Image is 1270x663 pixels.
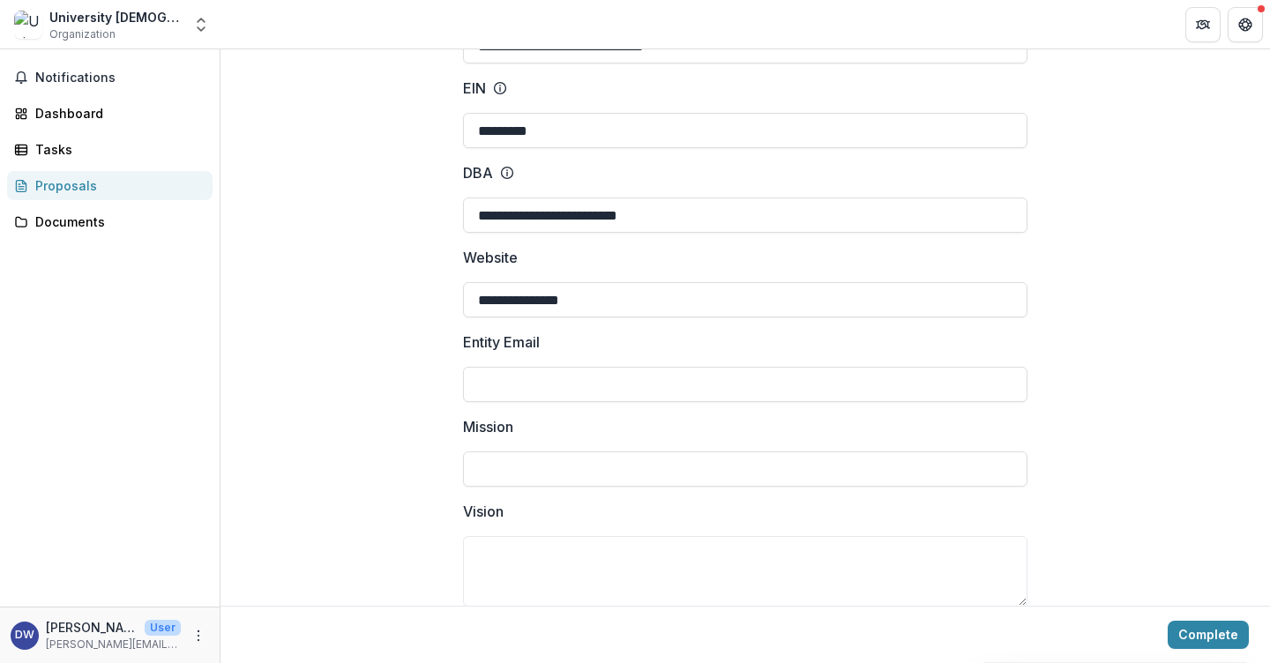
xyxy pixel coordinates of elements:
div: Documents [35,212,198,231]
button: Complete [1168,621,1249,649]
button: Notifications [7,63,213,92]
p: [PERSON_NAME][EMAIL_ADDRESS][DOMAIN_NAME] [46,637,181,652]
a: Proposals [7,171,213,200]
button: More [188,625,209,646]
button: Get Help [1228,7,1263,42]
a: Documents [7,207,213,236]
span: Organization [49,26,116,42]
p: EIN [463,78,486,99]
p: DBA [463,162,493,183]
a: Tasks [7,135,213,164]
p: Vision [463,501,504,522]
p: Mission [463,416,513,437]
button: Open entity switcher [189,7,213,42]
p: [PERSON_NAME] [46,618,138,637]
div: Tasks [35,140,198,159]
p: Entity Email [463,331,540,353]
a: Dashboard [7,99,213,128]
button: Partners [1185,7,1221,42]
div: Dashboard [35,104,198,123]
div: Proposals [35,176,198,195]
span: Notifications [35,71,205,86]
div: Danielle Wilcox [15,629,34,641]
div: University [DEMOGRAPHIC_DATA] Ministries [49,8,182,26]
img: University Christian Ministries [14,11,42,39]
p: Website [463,247,518,268]
p: User [145,620,181,636]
